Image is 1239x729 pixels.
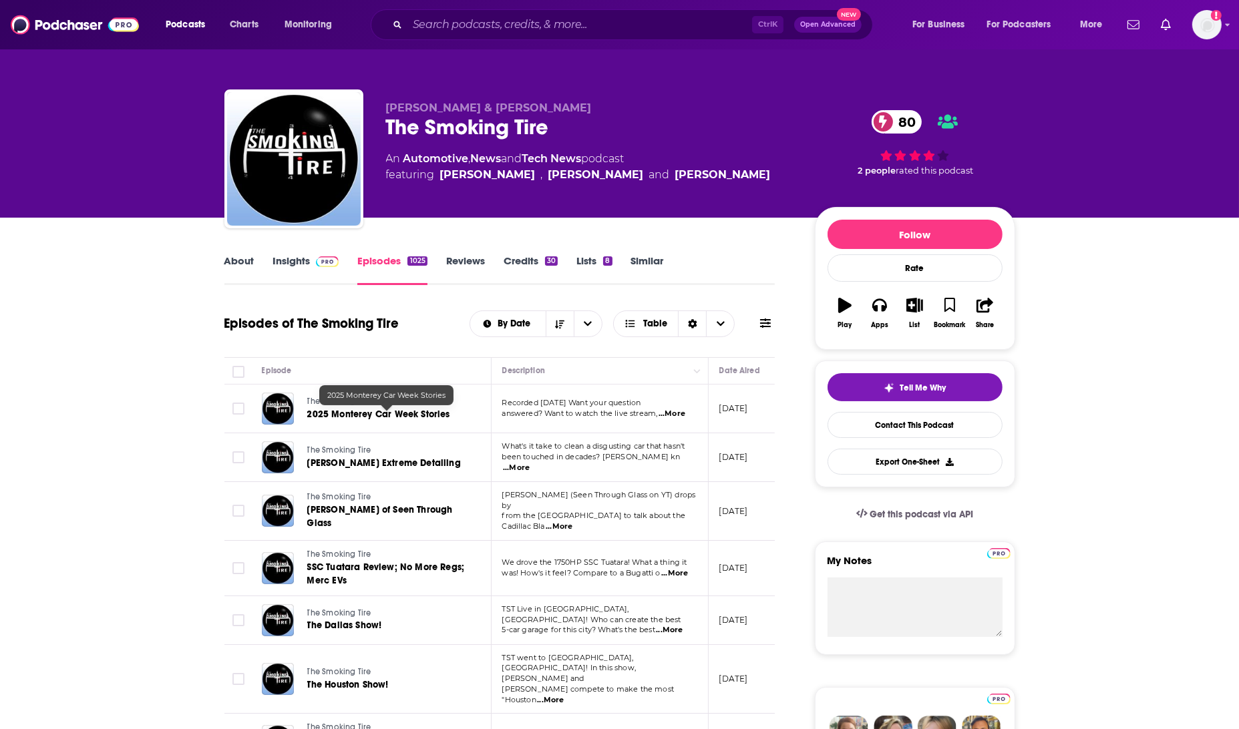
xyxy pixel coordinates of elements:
[502,653,636,684] span: TST went to [GEOGRAPHIC_DATA], [GEOGRAPHIC_DATA]! In this show, [PERSON_NAME] and
[502,490,696,510] span: [PERSON_NAME] (Seen Through Glass on YT) drops by
[307,504,453,529] span: [PERSON_NAME] of Seen Through Glass
[502,441,685,451] span: What's it take to clean a disgusting car that hasn't
[307,408,466,421] a: 2025 Monterey Car Week Stories
[166,15,205,34] span: Podcasts
[872,110,922,134] a: 80
[386,167,771,183] span: featuring
[307,445,371,455] span: The Smoking Tire
[1122,13,1145,36] a: Show notifications dropdown
[316,256,339,267] img: Podchaser Pro
[502,398,641,407] span: Recorded [DATE] Want your question
[307,679,389,690] span: The Houston Show!
[828,412,1003,438] a: Contact This Podcast
[470,310,602,337] h2: Choose List sort
[613,310,735,337] button: Choose View
[659,409,685,419] span: ...More
[307,666,466,678] a: The Smoking Tire
[273,254,339,285] a: InsightsPodchaser Pro
[1211,10,1222,21] svg: Add a profile image
[675,167,771,183] a: Chris Hayes
[503,463,530,473] span: ...More
[541,167,543,183] span: ,
[800,21,856,28] span: Open Advanced
[828,289,862,337] button: Play
[285,15,332,34] span: Monitoring
[546,311,574,336] button: Sort Direction
[719,362,760,379] div: Date Aired
[837,8,861,21] span: New
[307,549,371,559] span: The Smoking Tire
[719,451,748,463] p: [DATE]
[502,684,675,704] span: [PERSON_NAME] compete to make the most "Houston
[307,561,468,587] a: SSC Tuatara Review; No More Regs; Merc EVs
[912,15,965,34] span: For Business
[934,321,965,329] div: Bookmark
[224,254,254,285] a: About
[828,220,1003,249] button: Follow
[307,445,466,457] a: The Smoking Tire
[828,449,1003,475] button: Export One-Sheet
[987,692,1011,704] a: Pro website
[828,373,1003,401] button: tell me why sparkleTell Me Why
[407,256,427,266] div: 1025
[307,620,382,631] span: The Dallas Show!
[383,9,886,40] div: Search podcasts, credits, & more...
[504,254,558,285] a: Credits30
[885,110,922,134] span: 80
[862,289,897,337] button: Apps
[469,152,471,165] span: ,
[502,152,522,165] span: and
[884,383,894,393] img: tell me why sparkle
[307,491,468,503] a: The Smoking Tire
[386,101,592,114] span: [PERSON_NAME] & [PERSON_NAME]
[871,321,888,329] div: Apps
[471,152,502,165] a: News
[502,557,687,567] span: We drove the 1750HP SSC Tuatara! What a thing it
[446,254,485,285] a: Reviews
[828,554,1003,577] label: My Notes
[1071,14,1119,35] button: open menu
[307,397,371,406] span: The Smoking Tire
[407,14,752,35] input: Search podcasts, credits, & more...
[230,15,258,34] span: Charts
[357,254,427,285] a: Episodes1025
[858,166,896,176] span: 2 people
[719,614,748,626] p: [DATE]
[545,256,558,266] div: 30
[987,548,1011,559] img: Podchaser Pro
[307,409,450,420] span: 2025 Monterey Car Week Stories
[815,101,1015,184] div: 80 2 peoplerated this podcast
[976,321,994,329] div: Share
[232,403,244,415] span: Toggle select row
[307,492,371,501] span: The Smoking Tire
[307,667,371,676] span: The Smoking Tire
[232,673,244,685] span: Toggle select row
[502,604,681,624] span: TST Live in [GEOGRAPHIC_DATA], [GEOGRAPHIC_DATA]! Who can create the best
[11,12,139,37] a: Podchaser - Follow, Share and Rate Podcasts
[307,561,465,586] span: SSC Tuatara Review; No More Regs; Merc EVs
[502,625,655,634] span: 5-car garage for this city? What's the best
[897,289,932,337] button: List
[537,695,564,706] span: ...More
[307,608,371,618] span: The Smoking Tire
[752,16,783,33] span: Ctrl K
[574,311,602,336] button: open menu
[900,383,946,393] span: Tell Me Why
[232,562,244,574] span: Toggle select row
[576,254,612,285] a: Lists8
[307,619,466,632] a: The Dallas Show!
[221,14,267,35] a: Charts
[1192,10,1222,39] span: Logged in as LindaBurns
[689,363,705,379] button: Column Actions
[502,452,681,461] span: been touched in decades? [PERSON_NAME] kn
[502,409,658,418] span: answered? Want to watch the live stream,
[967,289,1002,337] button: Share
[232,614,244,626] span: Toggle select row
[502,362,545,379] div: Description
[903,14,982,35] button: open menu
[307,549,468,561] a: The Smoking Tire
[603,256,612,266] div: 8
[227,92,361,226] img: The Smoking Tire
